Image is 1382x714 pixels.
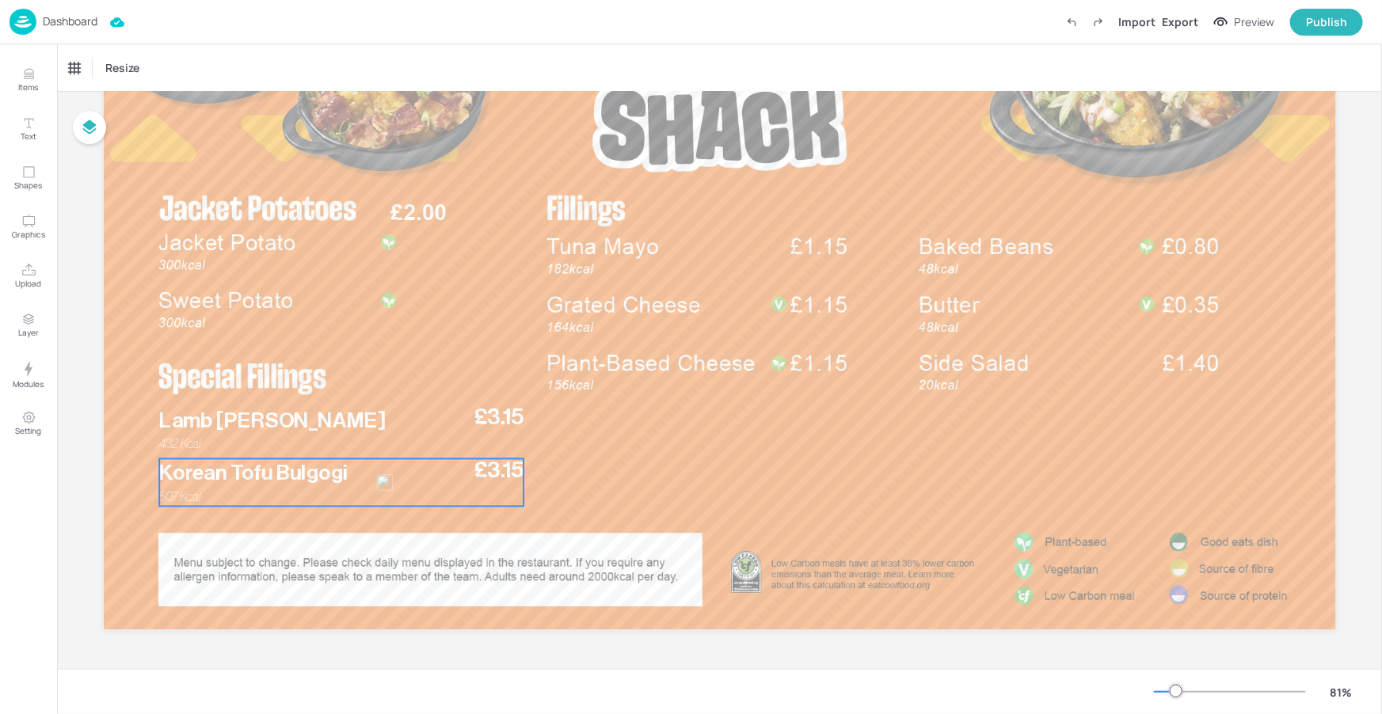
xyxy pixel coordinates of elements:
[159,462,347,484] span: Korean Tofu Bulgogi
[159,410,386,431] span: Lamb [PERSON_NAME]
[159,491,200,503] span: 507 Kcal
[1058,9,1085,36] label: Undo (Ctrl + Z)
[102,59,143,76] span: Resize
[1306,13,1347,31] div: Publish
[1085,9,1112,36] label: Redo (Ctrl + Y)
[1322,684,1360,701] div: 81 %
[1234,13,1274,31] div: Preview
[1162,13,1198,30] div: Export
[43,16,97,27] p: Dashboard
[474,459,523,481] span: £3.15
[10,9,36,35] img: logo-86c26b7e.jpg
[159,439,201,451] span: 432 Kcal
[1290,9,1363,36] button: Publish
[1118,13,1155,30] div: Import
[1205,10,1284,34] button: Preview
[474,406,523,428] span: £3.15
